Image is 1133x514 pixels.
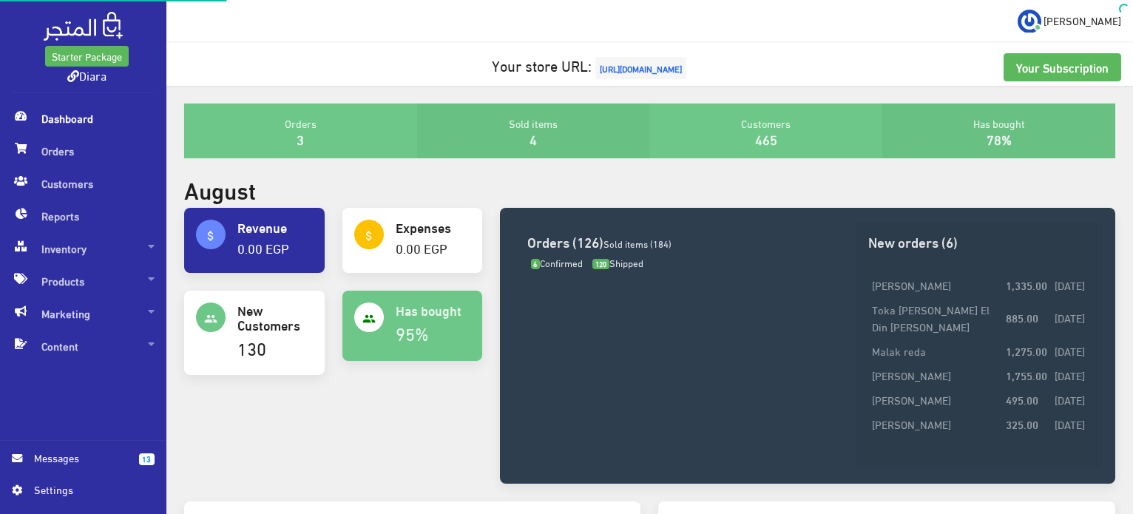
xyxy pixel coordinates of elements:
td: [PERSON_NAME] [868,388,1002,412]
a: Your store URL:[URL][DOMAIN_NAME] [492,51,690,78]
a: Starter Package [45,46,129,67]
span: Products [12,265,155,297]
h3: New orders (6) [868,234,1089,248]
h4: Revenue [237,220,313,234]
i: attach_money [204,229,217,243]
a: 78% [987,126,1012,151]
td: [DATE] [1051,362,1089,387]
td: [PERSON_NAME] [868,273,1002,297]
span: Dashboard [12,102,155,135]
h3: Orders (126) [527,234,845,248]
a: 3 [297,126,304,151]
td: Malak reda [868,338,1002,362]
a: 0.00 EGP [396,235,447,260]
td: [DATE] [1051,338,1089,362]
a: 13 Messages [12,450,155,481]
img: ... [1018,10,1041,33]
a: Your Subscription [1004,53,1121,81]
span: Confirmed [531,254,584,271]
span: Inventory [12,232,155,265]
td: [DATE] [1051,388,1089,412]
img: . [44,12,123,41]
span: Messages [34,450,127,466]
span: Orders [12,135,155,167]
span: 6 [531,259,541,270]
td: [PERSON_NAME] [868,412,1002,436]
div: Orders [184,104,417,158]
td: [DATE] [1051,297,1089,338]
span: Reports [12,200,155,232]
span: 13 [139,453,155,465]
span: Settings [34,481,142,498]
div: Sold items [417,104,650,158]
span: Sold items (184) [603,234,672,252]
i: people [362,312,376,325]
strong: 1,335.00 [1006,277,1047,293]
strong: 1,275.00 [1006,342,1047,359]
h4: Expenses [396,220,471,234]
strong: 325.00 [1006,416,1038,432]
a: Diara [67,64,106,86]
td: Toka [PERSON_NAME] El Din [PERSON_NAME] [868,297,1002,338]
a: 130 [237,331,266,363]
span: Content [12,330,155,362]
td: [PERSON_NAME] [868,362,1002,387]
a: Settings [12,481,155,505]
td: [DATE] [1051,273,1089,297]
span: 120 [592,259,609,270]
strong: 495.00 [1006,391,1038,408]
i: attach_money [362,229,376,243]
span: Marketing [12,297,155,330]
strong: 885.00 [1006,309,1038,325]
a: 95% [396,317,429,348]
a: ... [PERSON_NAME] [1018,9,1121,33]
strong: 1,755.00 [1006,367,1047,383]
a: 465 [755,126,777,151]
a: 0.00 EGP [237,235,289,260]
span: [URL][DOMAIN_NAME] [595,57,686,79]
h4: Has bought [396,302,471,317]
div: Customers [649,104,882,158]
span: [PERSON_NAME] [1044,11,1121,30]
h4: New Customers [237,302,313,332]
a: 4 [530,126,537,151]
span: Customers [12,167,155,200]
div: Has bought [882,104,1115,158]
i: people [204,312,217,325]
td: [DATE] [1051,412,1089,436]
span: Shipped [592,254,643,271]
h2: August [184,176,256,202]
